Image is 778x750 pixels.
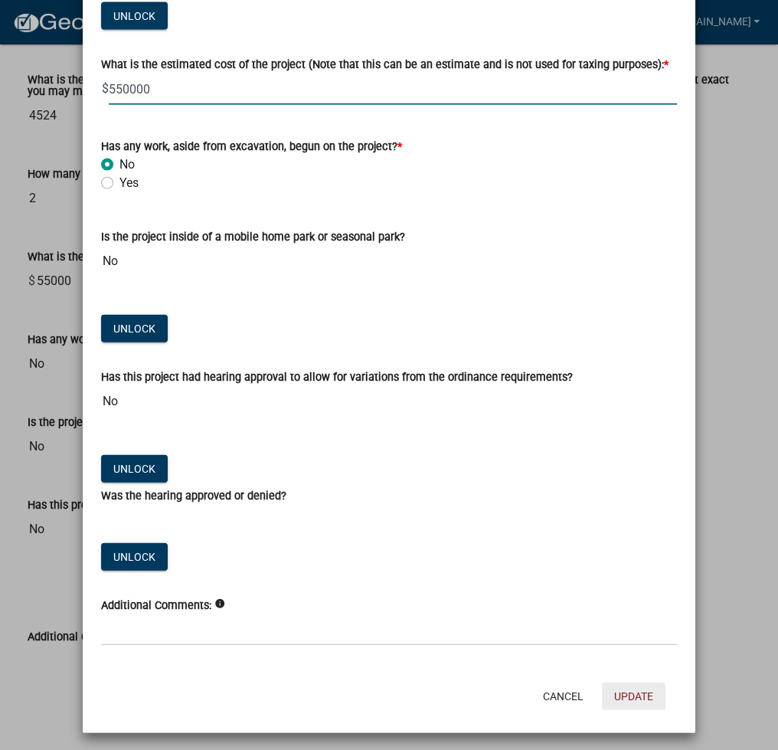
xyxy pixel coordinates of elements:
[101,491,286,502] label: Was the hearing approved or denied?
[101,60,668,70] label: What is the estimated cost of the project (Note that this can be an estimate and is not used for ...
[119,174,139,192] label: Yes
[214,598,225,609] i: info
[101,74,110,105] span: $
[101,543,168,571] button: Unlock
[101,232,405,243] label: Is the project inside of a mobile home park or seasonal park?
[101,2,168,30] button: Unlock
[119,156,135,174] label: No
[101,315,168,342] button: Unlock
[531,683,596,710] button: Cancel
[101,142,402,152] label: Has any work, aside from excavation, begun on the project?
[101,372,573,383] label: Has this project had hearing approval to allow for variations from the ordinance requirements?
[602,683,665,710] button: Update
[101,601,211,611] label: Additional Comments:
[101,455,168,483] button: Unlock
